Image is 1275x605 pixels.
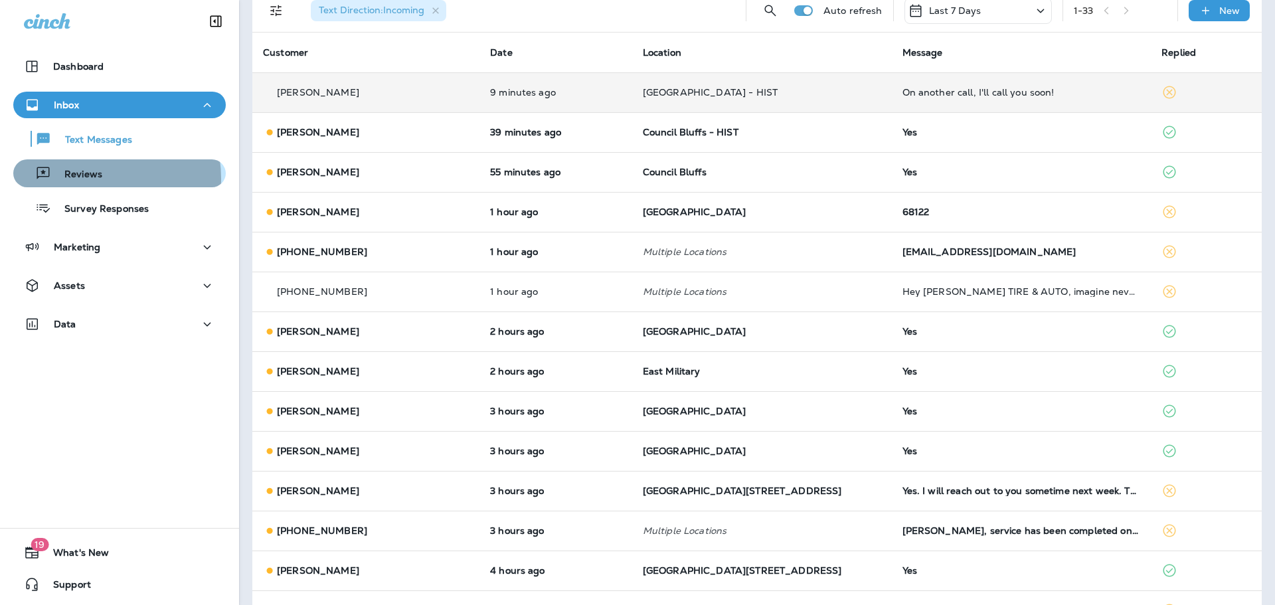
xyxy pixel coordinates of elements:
p: Dashboard [53,61,104,72]
p: Marketing [54,242,100,252]
p: [PHONE_NUMBER] [277,525,367,536]
p: Text Messages [52,134,132,147]
p: Sep 18, 2025 02:45 PM [490,87,622,98]
span: Replied [1161,46,1196,58]
p: Auto refresh [823,5,883,16]
p: [PHONE_NUMBER] [277,246,367,257]
p: Assets [54,280,85,291]
span: Customer [263,46,308,58]
span: East Military [643,365,701,377]
div: 1 - 33 [1074,5,1094,16]
p: Sep 18, 2025 11:14 AM [490,525,622,536]
p: Multiple Locations [643,525,881,536]
div: Yes [902,446,1141,456]
button: Reviews [13,159,226,187]
p: Data [54,319,76,329]
p: [PERSON_NAME] [277,565,359,576]
p: [PERSON_NAME] [277,446,359,456]
span: 19 [31,538,48,551]
p: [PERSON_NAME] [277,366,359,377]
span: Council Bluffs [643,166,707,178]
p: Sep 18, 2025 11:53 AM [490,406,622,416]
span: Support [40,579,91,595]
p: Sep 18, 2025 02:16 PM [490,127,622,137]
div: 68122 [902,207,1141,217]
p: [PERSON_NAME] [277,485,359,496]
button: Survey Responses [13,194,226,222]
div: Yes [902,127,1141,137]
div: Yes [902,326,1141,337]
p: [PERSON_NAME] [277,127,359,137]
p: Sep 18, 2025 01:11 PM [490,246,622,257]
p: Reviews [51,169,102,181]
button: Collapse Sidebar [197,8,234,35]
button: Marketing [13,234,226,260]
span: Text Direction : Incoming [319,4,424,16]
span: [GEOGRAPHIC_DATA][STREET_ADDRESS] [643,485,842,497]
p: [PHONE_NUMBER] [277,286,367,297]
p: Sep 18, 2025 10:51 AM [490,565,622,576]
p: Sep 18, 2025 12:48 PM [490,326,622,337]
button: Data [13,311,226,337]
p: Inbox [54,100,79,110]
button: Support [13,571,226,598]
div: Yes [902,406,1141,416]
p: Multiple Locations [643,286,881,297]
span: Location [643,46,681,58]
p: Last 7 Days [929,5,981,16]
p: Survey Responses [51,203,149,216]
p: Sep 18, 2025 01:13 PM [490,207,622,217]
div: jennerlanuzo1217@gmail.com [902,246,1141,257]
span: Message [902,46,943,58]
p: Sep 18, 2025 11:18 AM [490,485,622,496]
span: What's New [40,547,109,563]
button: Dashboard [13,53,226,80]
span: Date [490,46,513,58]
p: [PERSON_NAME] [277,406,359,416]
p: New [1219,5,1240,16]
p: Sep 18, 2025 01:59 PM [490,167,622,177]
div: Yes [902,366,1141,377]
p: Sep 18, 2025 01:05 PM [490,286,622,297]
p: Sep 18, 2025 11:47 AM [490,446,622,456]
p: [PERSON_NAME] [277,207,359,217]
span: Council Bluffs - HIST [643,126,738,138]
div: On another call, I'll call you soon! [902,87,1141,98]
button: 19What's New [13,539,226,566]
span: [GEOGRAPHIC_DATA] - HIST [643,86,778,98]
button: Inbox [13,92,226,118]
div: Yes. I will reach out to you sometime next week. Thanks [902,485,1141,496]
div: Yes [902,167,1141,177]
span: [GEOGRAPHIC_DATA] [643,325,746,337]
span: [GEOGRAPHIC_DATA] [643,206,746,218]
p: [PERSON_NAME] [277,167,359,177]
p: Sep 18, 2025 12:47 PM [490,366,622,377]
span: [GEOGRAPHIC_DATA][STREET_ADDRESS] [643,564,842,576]
div: Yes [902,565,1141,576]
span: [GEOGRAPHIC_DATA] [643,405,746,417]
button: Assets [13,272,226,299]
span: [GEOGRAPHIC_DATA] [643,445,746,457]
p: [PERSON_NAME] [277,87,359,98]
p: [PERSON_NAME] [277,326,359,337]
p: Multiple Locations [643,246,881,257]
div: MEGAN, service has been completed on your vehicle by Jensen Tire & Auto, the total today is $0.00... [902,525,1141,536]
div: Hey JENSEN TIRE & AUTO, imagine never worrying about missed calls again. Our AI books your plumbi... [902,286,1141,297]
button: Text Messages [13,125,226,153]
